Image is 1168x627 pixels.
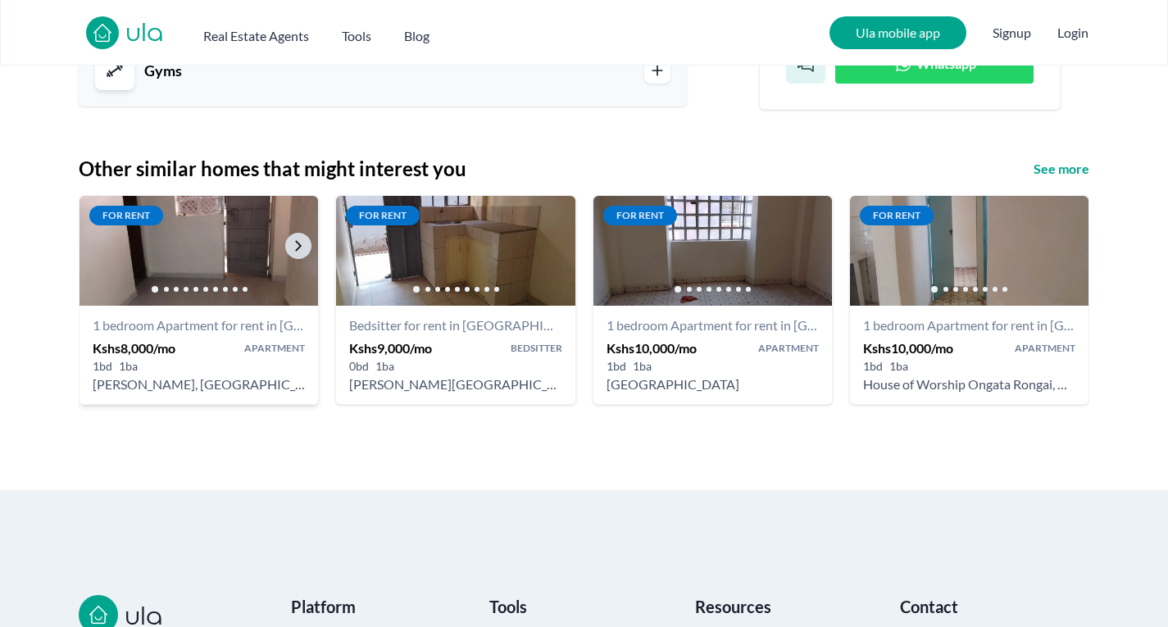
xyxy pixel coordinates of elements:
h5: 1 bedroom Apartment for rent in Ongata Rongai - Kshs 8,000/mo - Kenmatt Bookshop, Magadi Road, On... [93,375,305,394]
button: Tools [342,20,371,46]
h3: Contact [900,595,1089,618]
h6: 1 bd [93,358,112,375]
h3: Nearby Gyms around Bedsitter for rent in Ongata Rongai, Kajiado County county [144,59,182,82]
img: 1 bedroom Apartment for rent - Kshs 10,000/mo - in Ongata Rongai around Kenmatt Bookshop, Magadi ... [593,196,832,306]
span: Signup [993,16,1031,49]
h2: Tools [342,26,371,46]
a: Bedsitter for rent in [GEOGRAPHIC_DATA] Rongai - Kshs 9,000/mo - [PERSON_NAME] [GEOGRAPHIC_DATA],... [336,306,575,404]
h5: Kshs 9,000 /mo [349,338,432,358]
nav: Main [203,20,462,46]
h5: Bedsitter for rent in Ongata Rongai - Kshs 9,000/mo - Tosha Rongai Petrol Station, Nairobi, Kenya... [349,375,561,394]
a: Gyms [95,51,670,90]
img: Bedsitter for rent - Kshs 9,000/mo - in Ongata Rongai around Tosha Rongai Petrol Station, Nairobi... [336,196,575,306]
h3: Tools [489,595,679,618]
h5: Apartment [758,342,819,355]
h5: Kshs 10,000 /mo [607,338,697,358]
button: Login [1057,23,1088,43]
a: ula [125,20,164,49]
h6: 1 bd [607,358,626,375]
h5: Kshs 8,000 /mo [93,338,175,358]
h2: Blog [404,26,429,46]
a: Ula mobile app [829,16,966,49]
a: Blog [404,20,429,46]
button: Real Estate Agents [203,20,309,46]
h6: 1 ba [119,358,138,375]
h4: 1 bedroom Apartment for rent in Ongata Rongai - Kshs 10,000/mo - Kenmatt Bookshop, Magadi Road, O... [607,316,819,335]
h6: 1 ba [889,358,908,375]
img: 1 bedroom Apartment for rent - Kshs 8,000/mo - in Ongata Rongai Kenmatt Bookshop, Magadi Road, On... [80,196,318,306]
h5: 1 bedroom Apartment for rent in Ongata Rongai - Kshs 10,000/mo - House of Worship Ongata Rongai, ... [863,375,1075,394]
h5: Kshs 10,000 /mo [863,338,953,358]
span: For rent [860,206,934,225]
h2: Real Estate Agents [203,26,309,46]
span: For rent [603,206,677,225]
span: Gyms [144,59,182,82]
h6: 1 ba [633,358,652,375]
h4: 1 bedroom Apartment for rent in Ongata Rongai - Kshs 8,000/mo - Kenmatt Bookshop, Magadi Road, On... [93,316,305,335]
h3: Platform [291,595,474,618]
a: 1 bedroom Apartment for rent in [GEOGRAPHIC_DATA] - Kshs 8,000/mo - Kenmatt Bookshop, [GEOGRAPHIC... [80,306,318,404]
h4: 1 bedroom Apartment for rent in Ongata Rongai - Kshs 10,000/mo - House of Worship Ongata Rongai, ... [863,316,1075,335]
span: For rent [346,206,420,225]
h5: Apartment [1015,342,1075,355]
h3: Resources [695,595,884,618]
h6: 1 bd [863,358,883,375]
a: 1 bedroom Apartment for rent in [GEOGRAPHIC_DATA] - Kshs 10,000/mo - House of Worship [GEOGRAPHIC... [850,306,1088,404]
h2: Other similar homes that might interest you [79,156,466,182]
h6: 1 ba [375,358,394,375]
img: 1 bedroom Apartment for rent - Kshs 10,000/mo - in Ongata Rongai House of Worship Ongata Rongai, ... [850,196,1088,306]
a: See more [1034,159,1089,179]
a: 1 bedroom Apartment for rent in [GEOGRAPHIC_DATA] - Kshs 10,000/mo - Kenmatt Bookshop, [GEOGRAPHI... [593,306,832,404]
h5: 1 bedroom Apartment for rent in Ongata Rongai - Kshs 10,000/mo - Kenmatt Bookshop, Magadi Road, O... [607,375,819,394]
h6: 0 bd [349,358,369,375]
h5: Bedsitter [511,342,562,355]
h4: Bedsitter for rent in Ongata Rongai - Kshs 9,000/mo - Tosha Rongai Petrol Station, Nairobi, Kenya... [349,316,561,335]
span: For rent [89,206,163,225]
h5: Apartment [244,342,305,355]
a: Go to the next property image [285,233,311,259]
